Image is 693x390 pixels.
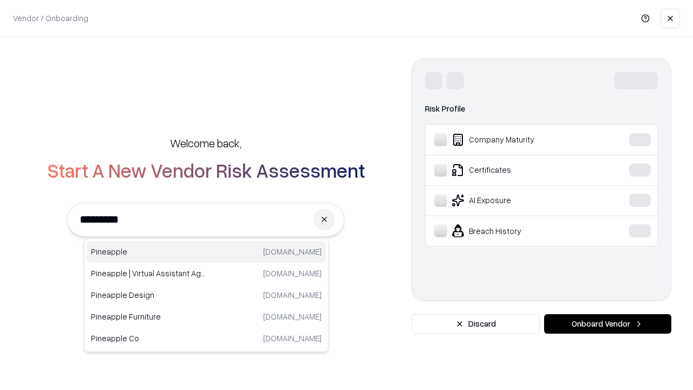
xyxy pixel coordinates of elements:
[91,268,206,279] p: Pineapple | Virtual Assistant Agency
[434,224,596,237] div: Breach History
[544,314,671,334] button: Onboard Vendor
[263,289,322,301] p: [DOMAIN_NAME]
[91,311,206,322] p: Pineapple Furniture
[91,333,206,344] p: Pineapple Co
[263,333,322,344] p: [DOMAIN_NAME]
[263,311,322,322] p: [DOMAIN_NAME]
[434,164,596,177] div: Certificates
[263,246,322,257] p: [DOMAIN_NAME]
[434,194,596,207] div: AI Exposure
[84,238,329,352] div: Suggestions
[170,135,241,151] h5: Welcome back,
[13,12,88,24] p: Vendor / Onboarding
[425,102,658,115] div: Risk Profile
[91,289,206,301] p: Pineapple Design
[411,314,540,334] button: Discard
[47,159,365,181] h2: Start A New Vendor Risk Assessment
[434,133,596,146] div: Company Maturity
[263,268,322,279] p: [DOMAIN_NAME]
[91,246,206,257] p: Pineapple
